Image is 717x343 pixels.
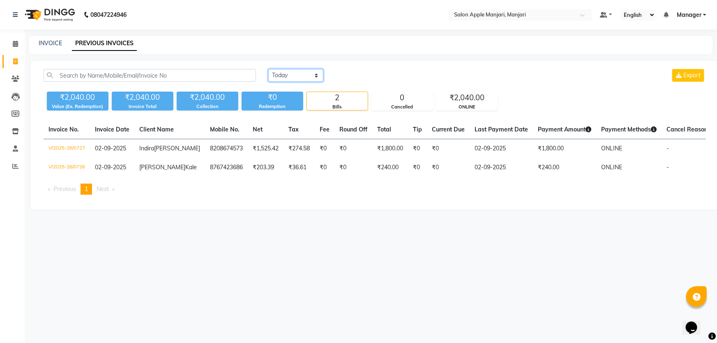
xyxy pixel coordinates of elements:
[139,126,174,133] span: Client Name
[601,126,657,133] span: Payment Methods
[248,139,284,159] td: ₹1,525.42
[320,126,330,133] span: Fee
[601,163,622,171] span: ONLINE
[95,163,126,171] span: 02-09-2025
[21,3,77,26] img: logo
[334,158,372,177] td: ₹0
[601,145,622,152] span: ONLINE
[470,139,533,159] td: 02-09-2025
[177,92,238,103] div: ₹2,040.00
[334,139,372,159] td: ₹0
[437,92,498,104] div: ₹2,040.00
[672,69,704,82] button: Export
[339,126,367,133] span: Round Off
[185,163,197,171] span: Kale
[470,158,533,177] td: 02-09-2025
[210,126,240,133] span: Mobile No.
[377,126,391,133] span: Total
[39,39,62,47] a: INVOICE
[97,185,109,193] span: Next
[666,126,708,133] span: Cancel Reason
[177,103,238,110] div: Collection
[666,145,669,152] span: -
[372,104,433,110] div: Cancelled
[666,163,669,171] span: -
[677,11,701,19] span: Manager
[154,145,200,152] span: [PERSON_NAME]
[139,145,154,152] span: Indira
[437,104,498,110] div: ONLINE
[53,185,76,193] span: Previous
[95,126,129,133] span: Invoice Date
[408,139,427,159] td: ₹0
[533,158,596,177] td: ₹240.00
[408,158,427,177] td: ₹0
[475,126,528,133] span: Last Payment Date
[47,103,108,110] div: Value (Ex. Redemption)
[205,139,248,159] td: 8208674573
[112,103,173,110] div: Invoice Total
[242,103,303,110] div: Redemption
[315,139,334,159] td: ₹0
[315,158,334,177] td: ₹0
[85,185,88,193] span: 1
[47,92,108,103] div: ₹2,040.00
[112,92,173,103] div: ₹2,040.00
[307,92,368,104] div: 2
[427,158,470,177] td: ₹0
[139,163,185,171] span: [PERSON_NAME]
[284,158,315,177] td: ₹36.61
[95,145,126,152] span: 02-09-2025
[90,3,127,26] b: 08047224946
[683,71,701,79] span: Export
[372,139,408,159] td: ₹1,800.00
[372,92,433,104] div: 0
[242,92,303,103] div: ₹0
[44,69,256,82] input: Search by Name/Mobile/Email/Invoice No
[284,139,315,159] td: ₹274.58
[307,104,368,110] div: Bills
[72,36,137,51] a: PREVIOUS INVOICES
[253,126,263,133] span: Net
[248,158,284,177] td: ₹203.39
[682,310,709,335] iframe: chat widget
[427,139,470,159] td: ₹0
[413,126,422,133] span: Tip
[538,126,591,133] span: Payment Amount
[288,126,299,133] span: Tax
[205,158,248,177] td: 8767423686
[432,126,465,133] span: Current Due
[44,158,90,177] td: V/2025-26/0726
[372,158,408,177] td: ₹240.00
[533,139,596,159] td: ₹1,800.00
[44,139,90,159] td: V/2025-26/0727
[44,184,706,195] nav: Pagination
[48,126,79,133] span: Invoice No.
